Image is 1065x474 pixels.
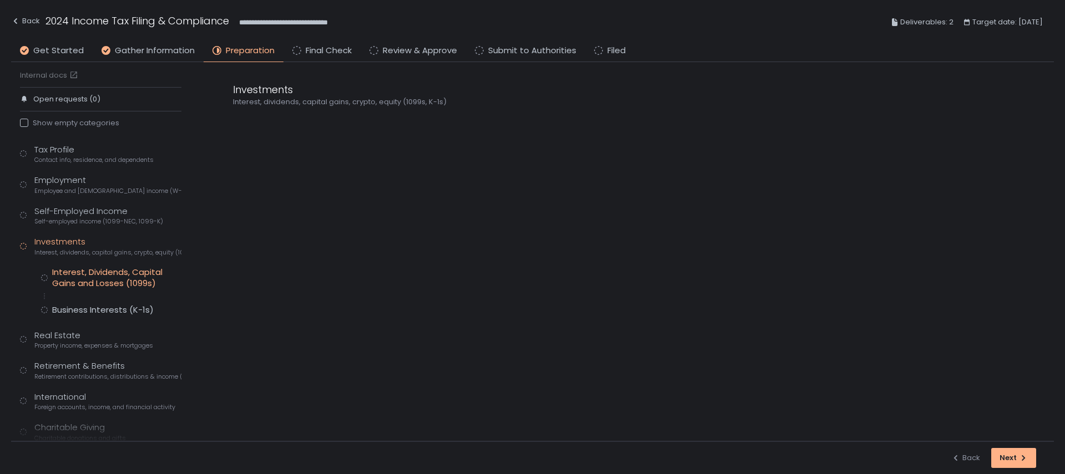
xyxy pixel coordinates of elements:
div: Self-Employed Income [34,205,163,226]
span: Charitable donations and gifts [34,434,126,442]
div: Employment [34,174,181,195]
span: Deliverables: 2 [900,16,954,29]
a: Internal docs [20,70,80,80]
span: Foreign accounts, income, and financial activity [34,403,175,411]
div: Real Estate [34,329,153,350]
div: Interest, Dividends, Capital Gains and Losses (1099s) [52,267,181,289]
span: Retirement contributions, distributions & income (1099-R, 5498) [34,373,181,381]
span: Employee and [DEMOGRAPHIC_DATA] income (W-2s) [34,187,181,195]
div: Charitable Giving [34,421,126,442]
button: Back [11,13,40,32]
div: International [34,391,175,412]
button: Back [951,448,980,468]
span: Get Started [33,44,84,57]
span: Contact info, residence, and dependents [34,156,154,164]
span: Property income, expenses & mortgages [34,342,153,350]
div: Back [11,14,40,28]
button: Next [991,448,1036,468]
div: Back [951,453,980,463]
span: Gather Information [115,44,195,57]
span: Submit to Authorities [488,44,576,57]
span: Self-employed income (1099-NEC, 1099-K) [34,217,163,226]
div: Retirement & Benefits [34,360,181,381]
div: Interest, dividends, capital gains, crypto, equity (1099s, K-1s) [233,97,765,107]
span: Filed [607,44,626,57]
span: Target date: [DATE] [972,16,1043,29]
span: Open requests (0) [33,94,100,104]
div: Investments [233,82,765,97]
h1: 2024 Income Tax Filing & Compliance [45,13,229,28]
span: Preparation [226,44,275,57]
span: Interest, dividends, capital gains, crypto, equity (1099s, K-1s) [34,248,181,257]
div: Business Interests (K-1s) [52,304,154,315]
div: Next [1000,453,1028,463]
div: Investments [34,236,181,257]
span: Review & Approve [383,44,457,57]
div: Tax Profile [34,144,154,165]
span: Final Check [306,44,352,57]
